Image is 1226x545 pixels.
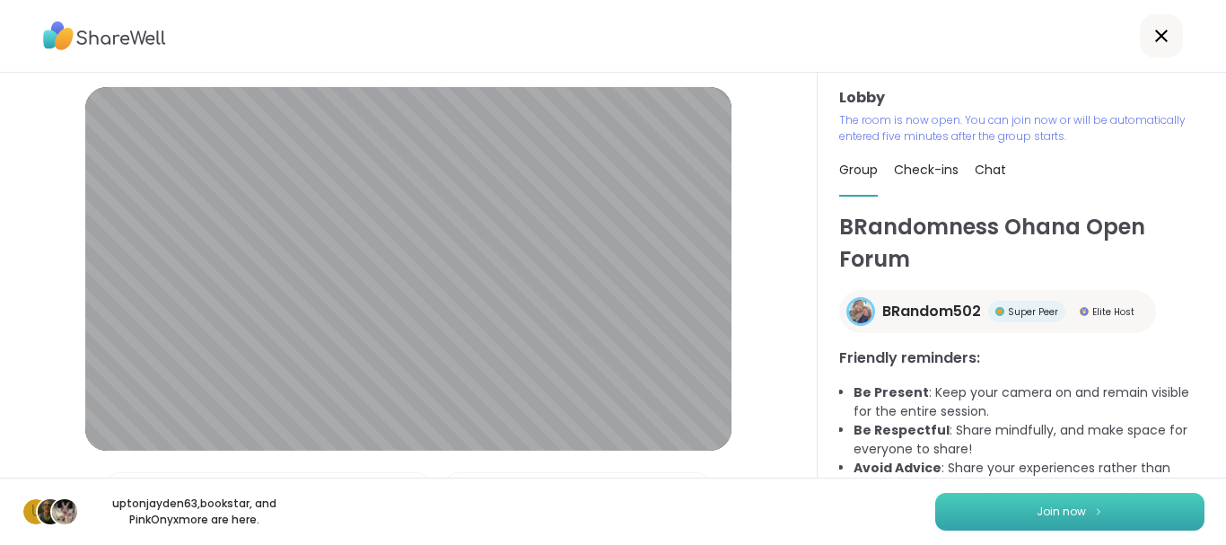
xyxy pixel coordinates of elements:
[93,496,294,528] p: uptonjayden63 , bookstar , and PinkOnyx more are here.
[1080,307,1089,316] img: Elite Host
[43,15,166,57] img: ShareWell Logo
[849,300,872,323] img: BRandom502
[839,290,1156,333] a: BRandom502BRandom502Super PeerSuper PeerElite HostElite Host
[1092,305,1134,319] span: Elite Host
[975,161,1006,179] span: Chat
[894,161,959,179] span: Check-ins
[839,112,1204,145] p: The room is now open. You can join now or will be automatically entered five minutes after the gr...
[854,421,950,439] b: Be Respectful
[854,459,941,477] b: Avoid Advice
[1008,305,1058,319] span: Super Peer
[882,301,981,322] span: BRandom502
[113,473,129,509] img: Microphone
[854,383,929,401] b: Be Present
[1037,504,1086,520] span: Join now
[839,211,1204,276] h1: BRandomness Ohana Open Forum
[854,459,1204,497] li: : Share your experiences rather than advice, as peers are not mental health professionals.
[839,347,1204,369] h3: Friendly reminders:
[31,500,41,523] span: u
[995,307,1004,316] img: Super Peer
[854,421,1204,459] li: : Share mindfully, and make space for everyone to share!
[839,161,878,179] span: Group
[854,383,1204,421] li: : Keep your camera on and remain visible for the entire session.
[38,499,63,524] img: bookstar
[935,493,1204,531] button: Join now
[52,499,77,524] img: PinkOnyx
[839,87,1204,109] h3: Lobby
[136,473,141,509] span: |
[1093,506,1104,516] img: ShareWell Logomark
